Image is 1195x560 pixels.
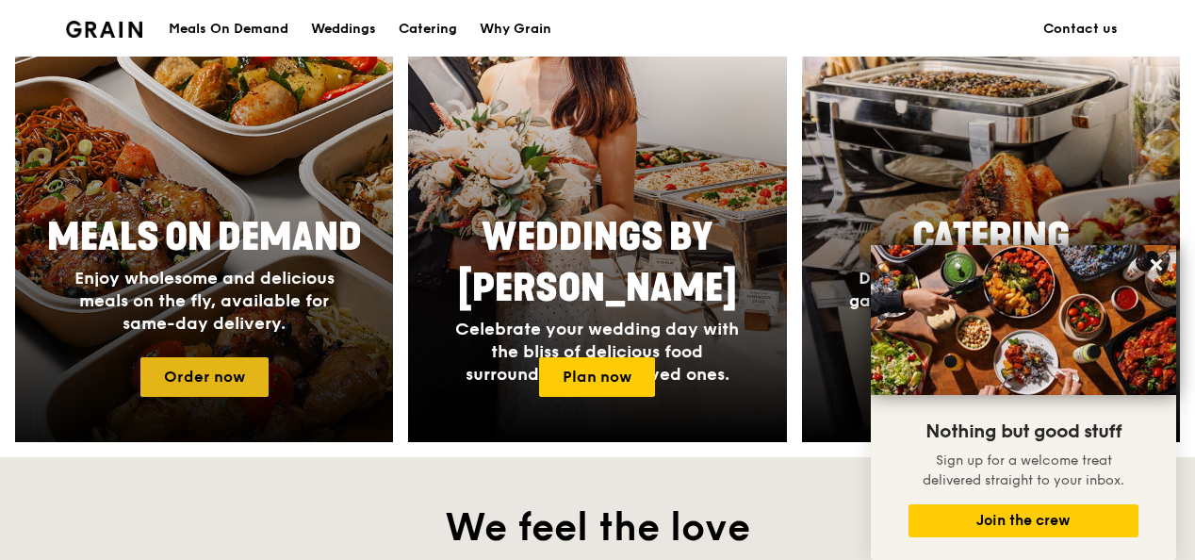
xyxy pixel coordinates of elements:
div: Why Grain [480,1,551,58]
button: Join the crew [909,504,1138,537]
a: Order now [140,357,269,397]
span: Enjoy wholesome and delicious meals on the fly, available for same-day delivery. [74,268,335,334]
a: Plan now [539,357,655,397]
span: Celebrate your wedding day with the bliss of delicious food surrounded by your loved ones. [455,319,739,385]
a: Catering [387,1,468,58]
span: Sign up for a welcome treat delivered straight to your inbox. [923,453,1124,488]
button: Close [1141,250,1171,280]
a: Why Grain [468,1,563,58]
a: Contact us [1032,1,1129,58]
div: Weddings [311,1,376,58]
span: Weddings by [PERSON_NAME] [458,215,737,311]
a: Weddings [300,1,387,58]
span: Catering [912,215,1070,260]
div: Catering [399,1,457,58]
span: Nothing but good stuff [925,420,1121,443]
div: Meals On Demand [169,1,288,58]
img: Grain [66,21,142,38]
span: Meals On Demand [47,215,362,260]
img: DSC07876-Edit02-Large.jpeg [871,245,1176,395]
